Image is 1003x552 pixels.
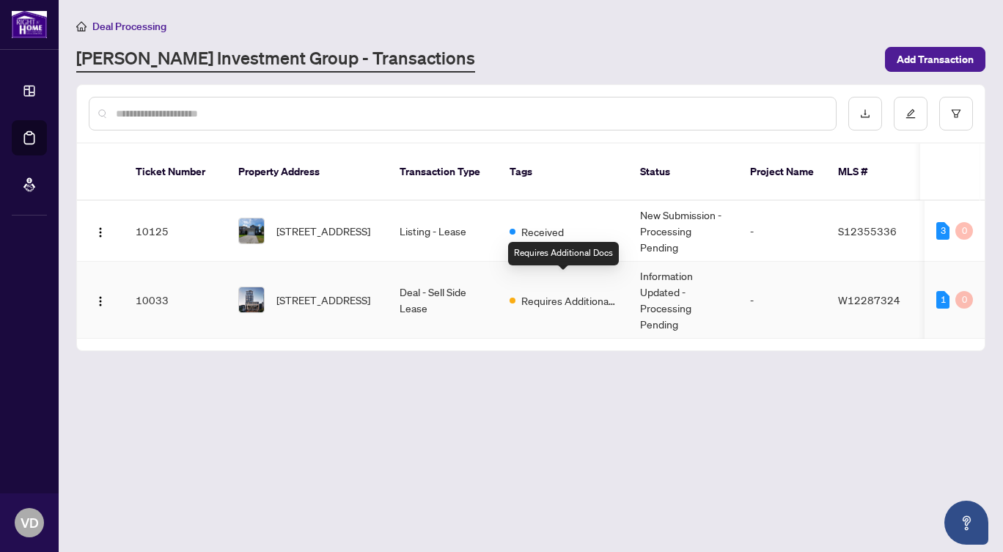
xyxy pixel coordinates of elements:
div: Requires Additional Docs [508,242,619,265]
th: Status [628,144,738,201]
span: [STREET_ADDRESS] [276,223,370,239]
div: 3 [936,222,949,240]
th: Ticket Number [124,144,227,201]
img: Logo [95,295,106,307]
th: MLS # [826,144,914,201]
button: Logo [89,288,112,312]
span: Deal Processing [92,20,166,33]
span: home [76,21,87,32]
div: 0 [955,222,973,240]
button: download [848,97,882,130]
td: Deal - Sell Side Lease [388,262,498,339]
img: logo [12,11,47,38]
td: 10033 [124,262,227,339]
span: Add Transaction [897,48,974,71]
span: filter [951,108,961,119]
td: - [738,201,826,262]
img: thumbnail-img [239,287,264,312]
td: Listing - Lease [388,201,498,262]
span: Requires Additional Docs [521,292,617,309]
span: S12355336 [838,224,897,238]
span: W12287324 [838,293,900,306]
button: filter [939,97,973,130]
th: Tags [498,144,628,201]
td: Information Updated - Processing Pending [628,262,738,339]
td: - [738,262,826,339]
img: Logo [95,227,106,238]
div: 1 [936,291,949,309]
span: download [860,108,870,119]
button: edit [894,97,927,130]
span: [STREET_ADDRESS] [276,292,370,308]
button: Open asap [944,501,988,545]
div: 0 [955,291,973,309]
img: thumbnail-img [239,218,264,243]
span: VD [21,512,39,533]
span: Received [521,224,564,240]
a: [PERSON_NAME] Investment Group - Transactions [76,46,475,73]
button: Logo [89,219,112,243]
button: Add Transaction [885,47,985,72]
span: edit [905,108,916,119]
td: New Submission - Processing Pending [628,201,738,262]
th: Transaction Type [388,144,498,201]
td: 10125 [124,201,227,262]
th: Project Name [738,144,826,201]
th: Property Address [227,144,388,201]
